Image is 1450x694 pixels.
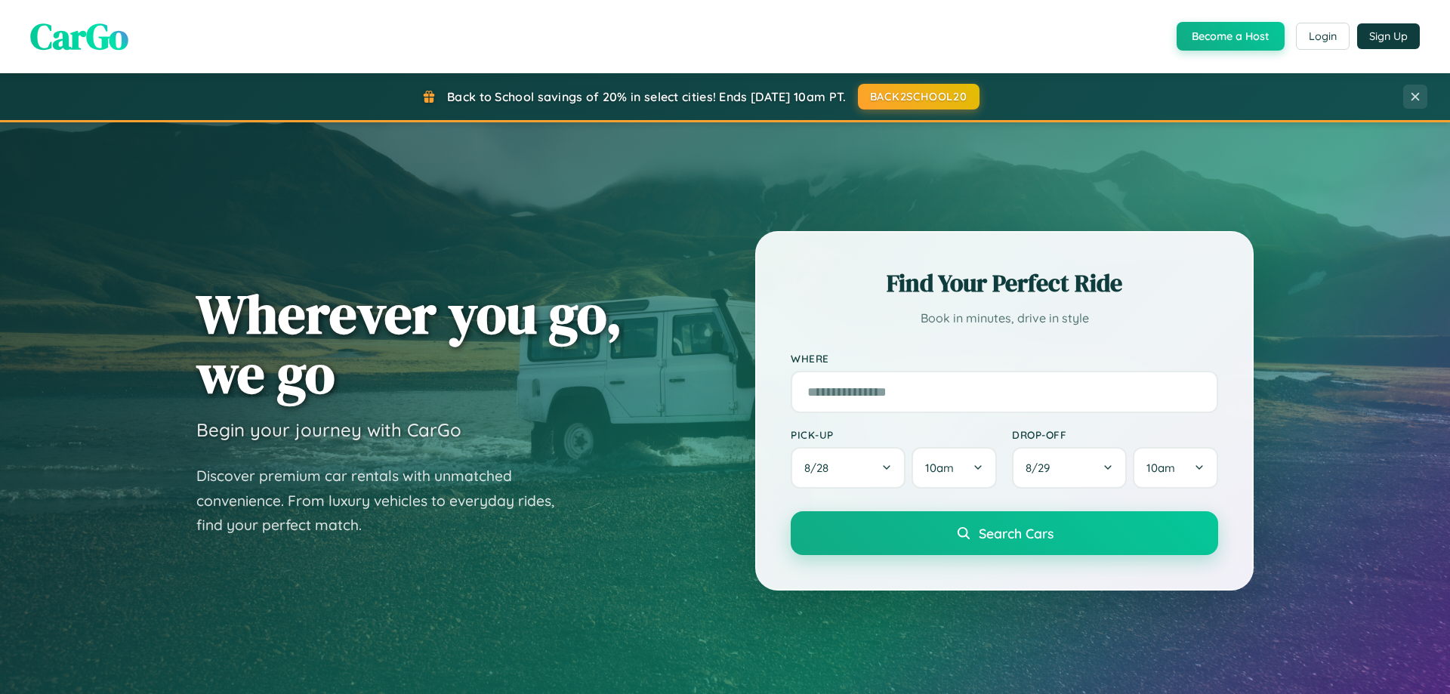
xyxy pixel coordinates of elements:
h2: Find Your Perfect Ride [791,267,1218,300]
h3: Begin your journey with CarGo [196,418,461,441]
button: 10am [1133,447,1218,489]
button: 8/29 [1012,447,1127,489]
button: BACK2SCHOOL20 [858,84,980,109]
button: Become a Host [1177,22,1285,51]
label: Pick-up [791,428,997,441]
p: Discover premium car rentals with unmatched convenience. From luxury vehicles to everyday rides, ... [196,464,574,538]
label: Drop-off [1012,428,1218,441]
button: Sign Up [1357,23,1420,49]
span: Search Cars [979,525,1054,541]
span: 10am [925,461,954,475]
span: 10am [1146,461,1175,475]
span: 8 / 28 [804,461,836,475]
button: 8/28 [791,447,905,489]
span: Back to School savings of 20% in select cities! Ends [DATE] 10am PT. [447,89,846,104]
h1: Wherever you go, we go [196,284,622,403]
button: Search Cars [791,511,1218,555]
button: 10am [912,447,997,489]
p: Book in minutes, drive in style [791,307,1218,329]
span: 8 / 29 [1026,461,1057,475]
button: Login [1296,23,1350,50]
label: Where [791,352,1218,365]
span: CarGo [30,11,128,61]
